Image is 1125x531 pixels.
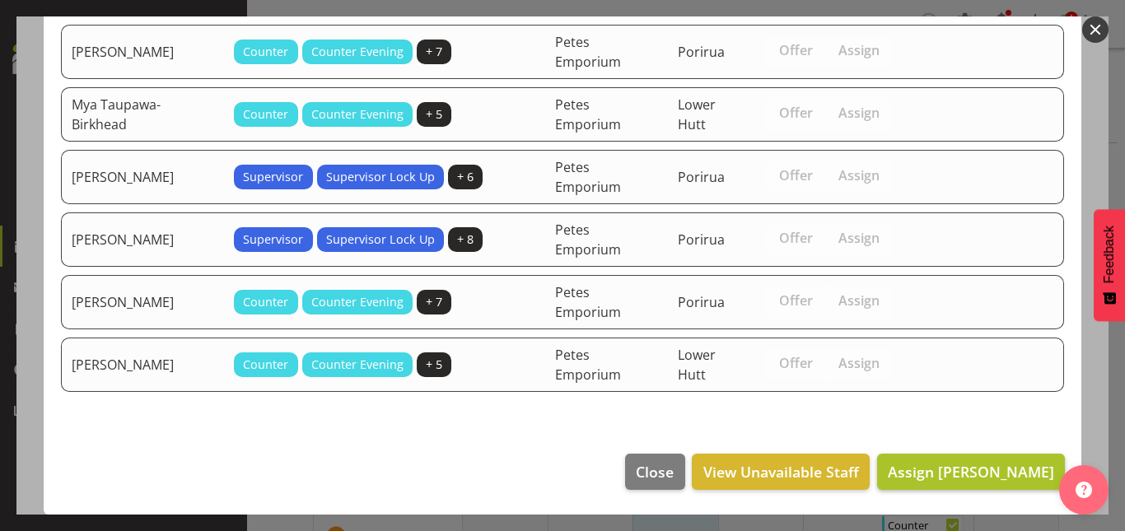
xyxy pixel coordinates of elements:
[326,168,435,186] span: Supervisor Lock Up
[243,356,288,374] span: Counter
[678,43,725,61] span: Porirua
[61,212,224,267] td: [PERSON_NAME]
[457,231,474,249] span: + 8
[426,293,442,311] span: + 7
[678,346,716,384] span: Lower Hutt
[703,461,859,482] span: View Unavailable Staff
[678,231,725,249] span: Porirua
[636,461,674,482] span: Close
[838,230,880,246] span: Assign
[838,167,880,184] span: Assign
[838,355,880,371] span: Assign
[877,454,1065,490] button: Assign [PERSON_NAME]
[426,356,442,374] span: + 5
[61,338,224,392] td: [PERSON_NAME]
[779,167,813,184] span: Offer
[243,168,303,186] span: Supervisor
[779,105,813,121] span: Offer
[311,293,404,311] span: Counter Evening
[555,283,621,321] span: Petes Emporium
[457,168,474,186] span: + 6
[243,43,288,61] span: Counter
[1102,226,1117,283] span: Feedback
[555,221,621,259] span: Petes Emporium
[311,356,404,374] span: Counter Evening
[243,293,288,311] span: Counter
[311,43,404,61] span: Counter Evening
[61,275,224,329] td: [PERSON_NAME]
[61,25,224,79] td: [PERSON_NAME]
[838,292,880,309] span: Assign
[555,95,621,133] span: Petes Emporium
[779,42,813,58] span: Offer
[1076,482,1092,498] img: help-xxl-2.png
[779,355,813,371] span: Offer
[838,42,880,58] span: Assign
[838,105,880,121] span: Assign
[678,95,716,133] span: Lower Hutt
[779,292,813,309] span: Offer
[678,293,725,311] span: Porirua
[326,231,435,249] span: Supervisor Lock Up
[243,231,303,249] span: Supervisor
[888,462,1054,482] span: Assign [PERSON_NAME]
[779,230,813,246] span: Offer
[555,33,621,71] span: Petes Emporium
[625,454,684,490] button: Close
[555,346,621,384] span: Petes Emporium
[426,43,442,61] span: + 7
[692,454,869,490] button: View Unavailable Staff
[243,105,288,123] span: Counter
[311,105,404,123] span: Counter Evening
[1094,209,1125,321] button: Feedback - Show survey
[61,87,224,142] td: Mya Taupawa-Birkhead
[426,105,442,123] span: + 5
[61,150,224,204] td: [PERSON_NAME]
[678,168,725,186] span: Porirua
[555,158,621,196] span: Petes Emporium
